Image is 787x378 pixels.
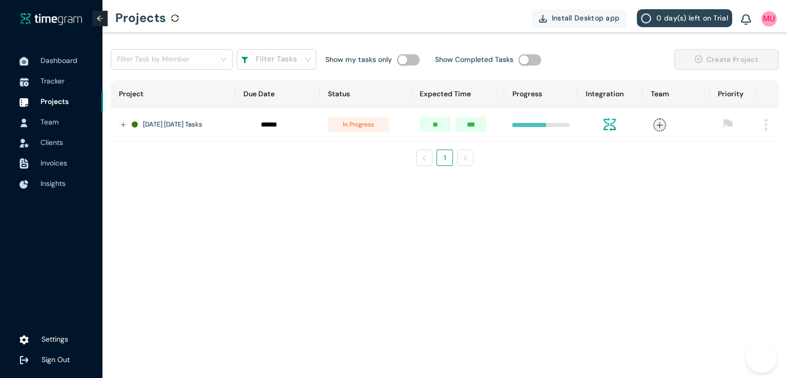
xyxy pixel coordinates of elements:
img: InvoiceIcon [19,158,29,169]
h1: [DATE] [DATE] Tasks [143,119,202,130]
button: Expand row [119,121,128,129]
th: Progress [504,80,577,108]
img: TimeTrackerIcon [19,77,29,87]
span: right [462,155,468,161]
span: Install Desktop app [552,12,620,24]
th: Integration [577,80,643,108]
img: timegram [20,13,82,25]
h1: Show Completed Tasks [435,54,513,65]
button: Install Desktop app [532,9,627,27]
button: plus-circleCreate Project [674,49,779,70]
iframe: Toggle Customer Support [746,342,777,373]
a: 1 [437,150,452,165]
li: Previous Page [416,150,432,166]
h1: Show my tasks only [325,54,392,65]
img: settings.78e04af822cf15d41b38c81147b09f22.svg [19,335,29,345]
img: filterIcon [241,57,248,64]
li: Next Page [457,150,473,166]
span: Sign Out [42,355,70,364]
li: 1 [437,150,453,166]
button: right [457,150,473,166]
span: flag [723,118,733,129]
span: Invoices [40,158,67,167]
th: Expected Time [411,80,504,108]
th: Status [320,80,411,108]
img: UserIcon [19,118,29,128]
img: logOut.ca60ddd252d7bab9102ea2608abe0238.svg [19,355,29,365]
h1: Filter Tasks [256,53,297,66]
span: down [304,56,312,64]
span: arrow-left [96,15,103,22]
button: 0 day(s) left on Trial [637,9,732,27]
a: timegram [20,12,82,25]
span: Team [40,117,58,127]
img: BellIcon [741,14,751,26]
img: InsightsIcon [19,180,29,189]
span: Clients [40,138,63,147]
h1: Projects [115,3,166,33]
span: Insights [40,179,66,188]
img: DownloadApp [539,15,547,23]
span: Tracker [40,76,65,86]
span: in progress [328,117,389,132]
img: DashboardIcon [19,57,29,66]
th: Priority [710,80,756,108]
span: Dashboard [40,56,77,65]
span: 0 day(s) left on Trial [656,12,728,24]
img: MenuIcon.83052f96084528689178504445afa2f4.svg [764,119,768,131]
span: left [421,155,427,161]
th: Team [643,80,710,108]
button: left [416,150,432,166]
span: sync [171,14,179,22]
div: [DATE] [DATE] Tasks [132,119,227,130]
th: Project [111,80,235,108]
img: ProjectIcon [19,98,29,107]
span: plus [653,118,666,131]
th: Due Date [235,80,320,108]
img: integration [604,118,616,131]
img: UserIcon [761,11,777,27]
span: Settings [42,334,68,344]
img: InvoiceIcon [19,139,29,148]
span: Projects [40,97,69,106]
